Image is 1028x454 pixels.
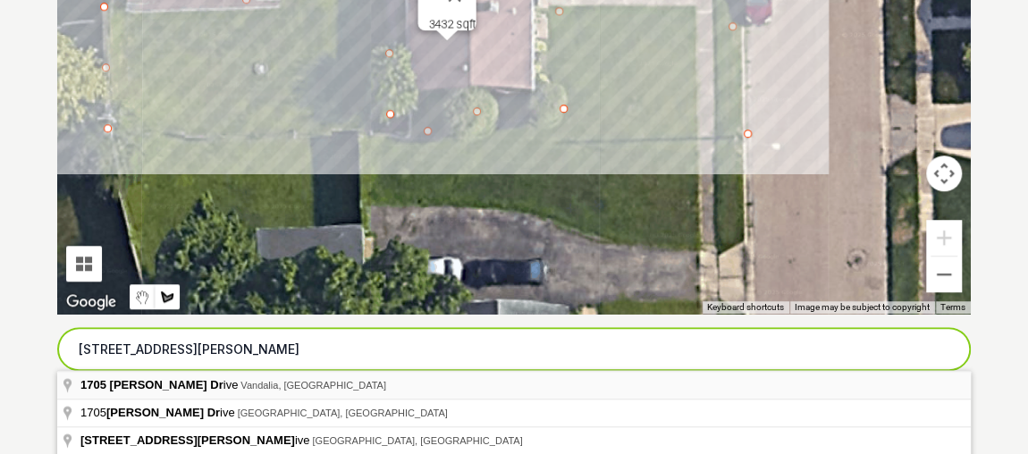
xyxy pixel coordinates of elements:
span: ive [80,378,240,391]
button: Keyboard shortcuts [707,301,784,314]
span: ive [80,433,312,447]
span: 1705 [80,378,106,391]
span: [GEOGRAPHIC_DATA], [GEOGRAPHIC_DATA] [312,435,522,446]
button: Tilt map [66,246,102,282]
button: Map camera controls [926,156,962,191]
span: Vandalia, [GEOGRAPHIC_DATA] [240,380,386,391]
img: Google [62,290,121,314]
span: [GEOGRAPHIC_DATA], [GEOGRAPHIC_DATA] [238,408,448,418]
button: Zoom in [926,220,962,256]
span: [STREET_ADDRESS][PERSON_NAME] [80,433,295,447]
span: [PERSON_NAME] Dr [106,406,220,419]
span: 1705 ive [80,406,238,419]
span: Image may be subject to copyright [795,302,930,312]
button: Zoom out [926,256,962,292]
button: Draw a shape [155,284,180,309]
span: [PERSON_NAME] Dr [110,378,223,391]
div: 3432 sqft [429,17,476,30]
button: Stop drawing [130,284,155,309]
a: Open this area in Google Maps (opens a new window) [62,290,121,314]
a: Terms (opens in new tab) [940,302,965,312]
input: Enter your address to get started [57,327,971,372]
